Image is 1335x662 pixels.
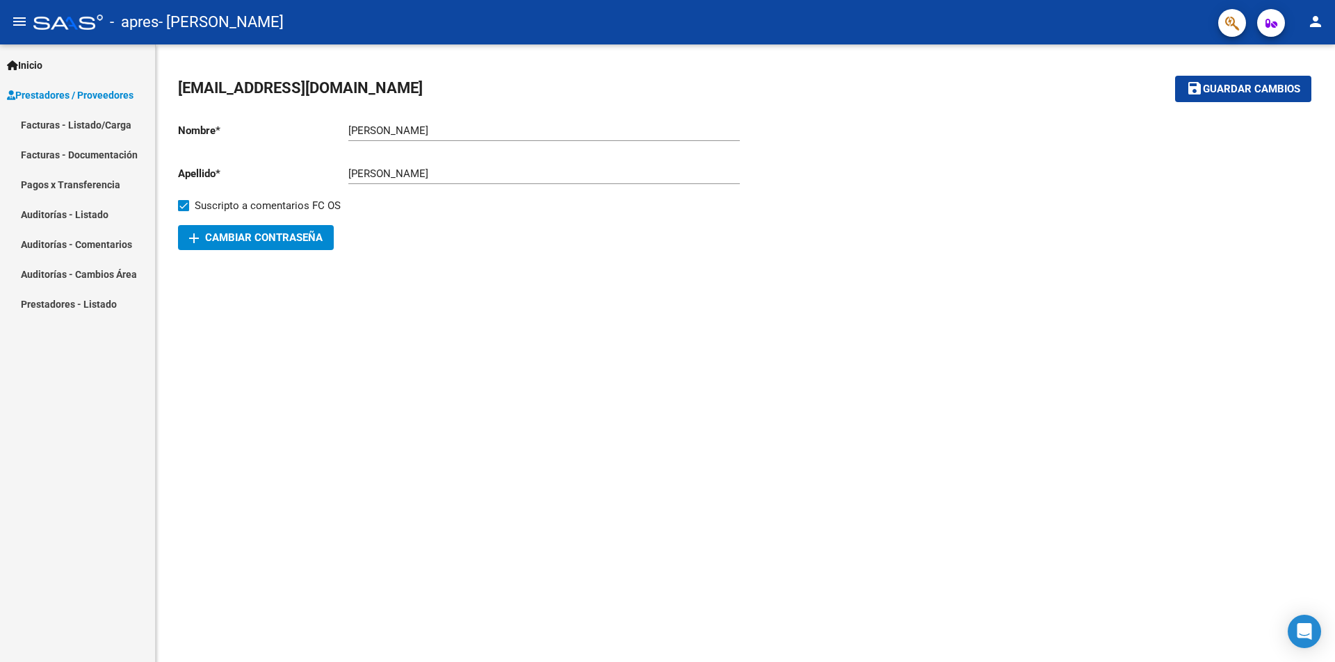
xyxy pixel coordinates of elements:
mat-icon: menu [11,13,28,30]
button: Cambiar Contraseña [178,225,334,250]
div: Open Intercom Messenger [1288,615,1321,648]
mat-icon: person [1307,13,1324,30]
span: Inicio [7,58,42,73]
span: Guardar cambios [1203,83,1300,96]
mat-icon: add [186,230,202,247]
span: - apres [110,7,159,38]
p: Apellido [178,166,348,181]
span: Suscripto a comentarios FC OS [195,197,341,214]
span: Prestadores / Proveedores [7,88,133,103]
span: [EMAIL_ADDRESS][DOMAIN_NAME] [178,79,423,97]
p: Nombre [178,123,348,138]
span: Cambiar Contraseña [189,231,323,244]
button: Guardar cambios [1175,76,1311,101]
span: - [PERSON_NAME] [159,7,284,38]
mat-icon: save [1186,80,1203,97]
